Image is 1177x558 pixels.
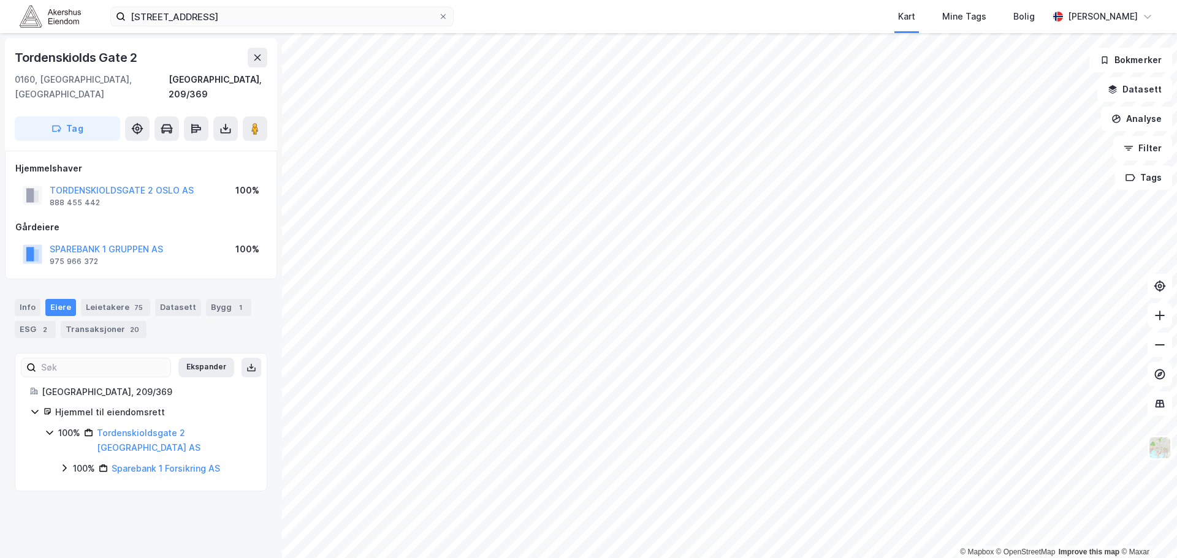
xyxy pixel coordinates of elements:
input: Søk [36,358,170,377]
button: Bokmerker [1089,48,1172,72]
div: Bolig [1013,9,1035,24]
button: Datasett [1097,77,1172,102]
div: 100% [235,183,259,198]
div: Mine Tags [942,9,986,24]
a: OpenStreetMap [996,548,1056,556]
div: Kart [898,9,915,24]
div: 2 [39,323,51,336]
div: 100% [235,242,259,257]
button: Filter [1113,136,1172,160]
button: Tag [15,116,120,141]
div: Info [15,299,40,316]
img: akershus-eiendom-logo.9091f326c980b4bce74ccdd9f866810c.svg [20,6,81,27]
a: Sparebank 1 Forsikring AS [112,463,220,473]
a: Mapbox [960,548,994,556]
div: Kontrollprogram for chat [1116,499,1177,558]
div: Eiere [45,299,76,316]
div: 100% [58,426,80,440]
iframe: Chat Widget [1116,499,1177,558]
button: Tags [1115,165,1172,190]
div: [PERSON_NAME] [1068,9,1138,24]
img: Z [1148,436,1171,459]
div: Hjemmelshaver [15,161,267,176]
div: Transaksjoner [61,321,147,338]
div: 75 [132,301,145,314]
div: 100% [73,461,95,476]
div: ESG [15,321,56,338]
div: [GEOGRAPHIC_DATA], 209/369 [42,385,252,399]
div: Hjemmel til eiendomsrett [55,405,252,420]
button: Analyse [1101,107,1172,131]
div: Leietakere [81,299,150,316]
button: Ekspander [178,358,234,377]
input: Søk på adresse, matrikkel, gårdeiere, leietakere eller personer [126,7,438,26]
a: Improve this map [1059,548,1119,556]
div: 888 455 442 [50,198,100,208]
div: [GEOGRAPHIC_DATA], 209/369 [169,72,267,102]
div: Bygg [206,299,251,316]
a: Tordenskioldsgate 2 [GEOGRAPHIC_DATA] AS [97,428,200,453]
div: 975 966 372 [50,257,98,266]
div: 1 [234,301,246,314]
div: Tordenskiolds Gate 2 [15,48,140,67]
div: 0160, [GEOGRAPHIC_DATA], [GEOGRAPHIC_DATA] [15,72,169,102]
div: Datasett [155,299,201,316]
div: 20 [128,323,142,336]
div: Gårdeiere [15,220,267,235]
